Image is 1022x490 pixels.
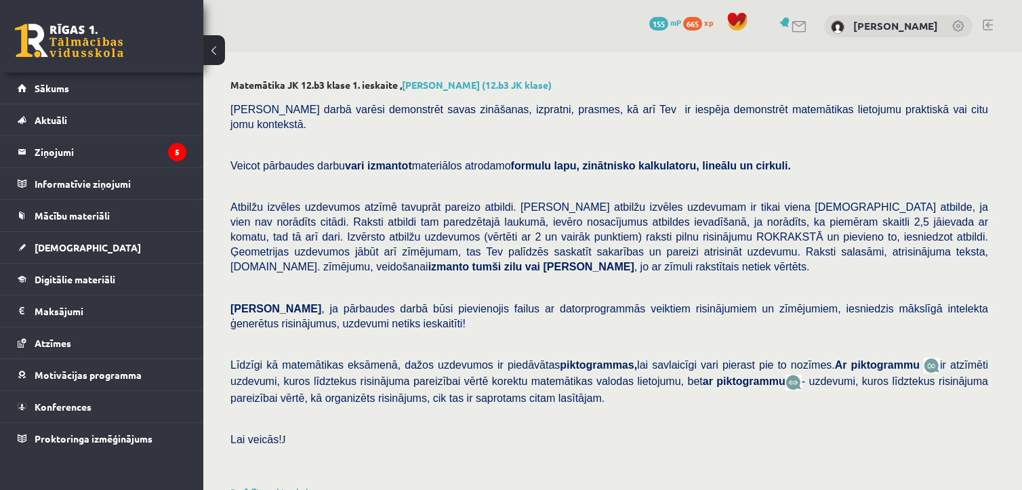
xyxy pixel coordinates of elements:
[35,136,186,167] legend: Ziņojumi
[35,432,152,445] span: Proktoringa izmēģinājums
[835,359,920,371] b: Ar piktogrammu
[230,160,791,171] span: Veicot pārbaudes darbu materiālos atrodamo
[35,369,142,381] span: Motivācijas programma
[853,19,938,33] a: [PERSON_NAME]
[230,303,988,329] span: , ja pārbaudes darbā būsi pievienojis failus ar datorprogrammās veiktiem risinājumiem un zīmējumi...
[670,17,681,28] span: mP
[18,423,186,454] a: Proktoringa izmēģinājums
[785,375,802,390] img: wKvN42sLe3LLwAAAABJRU5ErkJggg==
[560,359,637,371] b: piktogrammas,
[924,358,940,373] img: JfuEzvunn4EvwAAAAASUVORK5CYII=
[18,359,186,390] a: Motivācijas programma
[35,209,110,222] span: Mācību materiāli
[649,17,668,30] span: 155
[649,17,681,28] a: 155 mP
[18,264,186,295] a: Digitālie materiāli
[230,104,988,130] span: [PERSON_NAME] darbā varēsi demonstrēt savas zināšanas, izpratni, prasmes, kā arī Tev ir iespēja d...
[683,17,702,30] span: 665
[18,200,186,231] a: Mācību materiāli
[230,303,321,314] span: [PERSON_NAME]
[18,168,186,199] a: Informatīvie ziņojumi
[35,168,186,199] legend: Informatīvie ziņojumi
[35,295,186,327] legend: Maksājumi
[402,79,552,91] a: [PERSON_NAME] (12.b3 JK klase)
[230,434,282,445] span: Lai veicās!
[35,82,69,94] span: Sākums
[18,391,186,422] a: Konferences
[831,20,844,34] img: Kristers Sproģis
[15,24,123,58] a: Rīgas 1. Tālmācības vidusskola
[230,79,995,91] h2: Matemātika JK 12.b3 klase 1. ieskaite ,
[168,143,186,161] i: 5
[35,273,115,285] span: Digitālie materiāli
[704,17,713,28] span: xp
[345,160,412,171] b: vari izmantot
[35,401,91,413] span: Konferences
[35,337,71,349] span: Atzīmes
[282,434,286,445] span: J
[18,73,186,104] a: Sākums
[683,17,720,28] a: 665 xp
[230,359,924,371] span: Līdzīgi kā matemātikas eksāmenā, dažos uzdevumos ir piedāvātas lai savlaicīgi vari pierast pie to...
[703,375,785,387] b: ar piktogrammu
[428,261,469,272] b: izmanto
[18,327,186,359] a: Atzīmes
[18,136,186,167] a: Ziņojumi5
[230,201,988,272] span: Atbilžu izvēles uzdevumos atzīmē tavuprāt pareizo atbildi. [PERSON_NAME] atbilžu izvēles uzdevuma...
[230,375,988,403] span: - uzdevumi, kuros līdztekus risinājuma pareizībai vērtē, kā organizēts risinājums, cik tas ir sap...
[35,241,141,253] span: [DEMOGRAPHIC_DATA]
[35,114,67,126] span: Aktuāli
[18,104,186,136] a: Aktuāli
[472,261,634,272] b: tumši zilu vai [PERSON_NAME]
[511,160,791,171] b: formulu lapu, zinātnisko kalkulatoru, lineālu un cirkuli.
[18,232,186,263] a: [DEMOGRAPHIC_DATA]
[18,295,186,327] a: Maksājumi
